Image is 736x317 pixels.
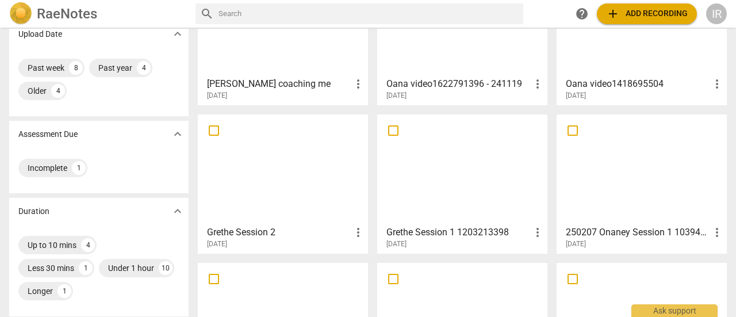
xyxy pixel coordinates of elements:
[169,203,186,220] button: Show more
[57,284,71,298] div: 1
[575,7,589,21] span: help
[386,91,407,101] span: [DATE]
[566,91,586,101] span: [DATE]
[218,5,519,23] input: Search
[207,239,227,249] span: [DATE]
[531,77,545,91] span: more_vert
[98,62,132,74] div: Past year
[18,205,49,217] p: Duration
[28,285,53,297] div: Longer
[572,3,592,24] a: Help
[207,77,351,91] h3: Pam coaching me
[381,119,543,249] a: Grethe Session 1 1203213398[DATE]
[566,77,710,91] h3: Oana video1418695504
[710,77,724,91] span: more_vert
[159,261,172,275] div: 10
[169,125,186,143] button: Show more
[631,304,718,317] div: Ask support
[706,3,727,24] button: IR
[18,28,62,40] p: Upload Date
[51,84,65,98] div: 4
[79,261,93,275] div: 1
[200,7,214,21] span: search
[566,239,586,249] span: [DATE]
[69,61,83,75] div: 8
[28,239,76,251] div: Up to 10 mins
[207,226,351,239] h3: Grethe Session 2
[169,25,186,43] button: Show more
[28,62,64,74] div: Past week
[566,226,710,239] h3: 250207 Onaney Session 1 1039482661
[351,77,365,91] span: more_vert
[171,27,185,41] span: expand_more
[171,127,185,141] span: expand_more
[37,6,97,22] h2: RaeNotes
[386,77,531,91] h3: Oana video1622791396 - 241119
[137,61,151,75] div: 4
[351,226,365,239] span: more_vert
[386,239,407,249] span: [DATE]
[386,226,531,239] h3: Grethe Session 1 1203213398
[531,226,545,239] span: more_vert
[561,119,723,249] a: 250207 Onaney Session 1 1039482661[DATE]
[207,91,227,101] span: [DATE]
[108,262,154,274] div: Under 1 hour
[171,204,185,218] span: expand_more
[202,119,364,249] a: Grethe Session 2[DATE]
[597,3,697,24] button: Upload
[28,85,47,97] div: Older
[18,128,78,140] p: Assessment Due
[81,238,95,252] div: 4
[710,226,724,239] span: more_vert
[606,7,620,21] span: add
[9,2,186,25] a: LogoRaeNotes
[9,2,32,25] img: Logo
[28,262,74,274] div: Less 30 mins
[606,7,688,21] span: Add recording
[28,162,67,174] div: Incomplete
[72,161,86,175] div: 1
